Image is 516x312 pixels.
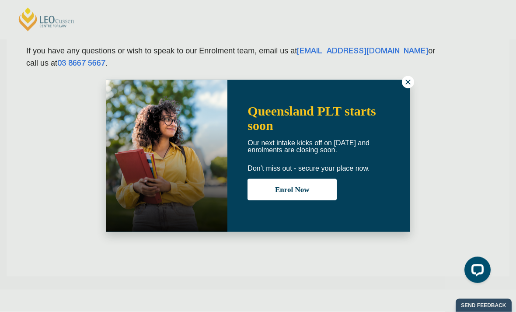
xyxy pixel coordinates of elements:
button: Enrol Now [248,179,337,200]
button: Close [402,76,414,88]
img: Woman in yellow blouse holding folders looking to the right and smiling [106,80,227,232]
iframe: LiveChat chat widget [457,253,494,290]
span: Queensland PLT starts soon [248,104,376,133]
span: Don’t miss out - secure your place now. [248,165,370,172]
span: Our next intake kicks off on [DATE] and enrolments are closing soon. [248,139,370,154]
